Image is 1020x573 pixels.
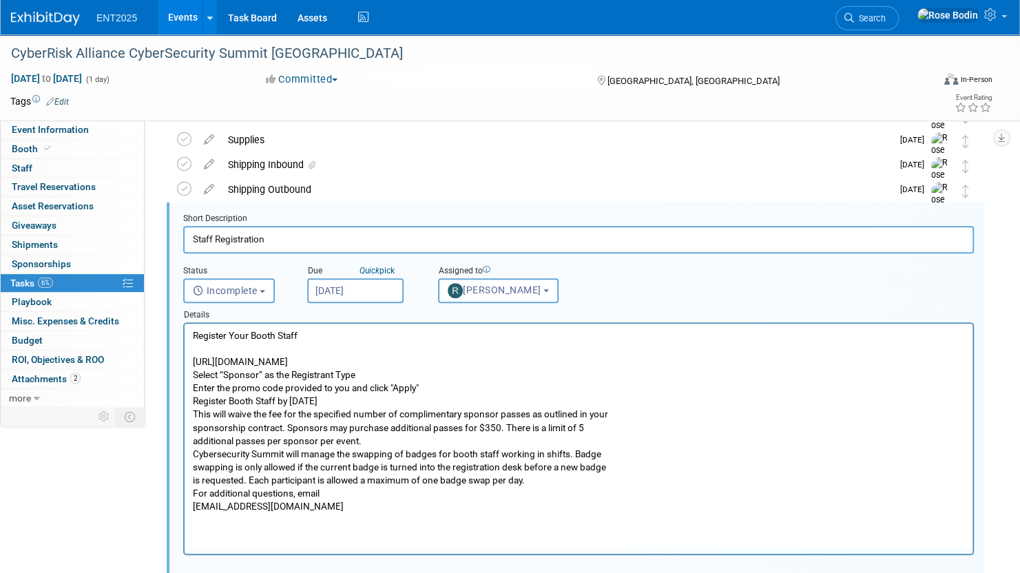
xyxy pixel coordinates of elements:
[12,354,104,365] span: ROI, Objectives & ROO
[12,239,58,250] span: Shipments
[197,134,221,146] a: edit
[221,153,892,176] div: Shipping Inbound
[854,13,886,23] span: Search
[1,216,144,235] a: Giveaways
[1,274,144,293] a: Tasks6%
[85,75,110,84] span: (1 day)
[1,293,144,311] a: Playbook
[12,373,81,384] span: Attachments
[261,72,343,87] button: Committed
[438,278,559,303] button: [PERSON_NAME]
[185,324,972,548] iframe: Rich Text Area
[183,303,974,322] div: Details
[10,94,69,108] td: Tags
[40,73,53,84] span: to
[193,285,258,296] span: Incomplete
[360,266,379,275] i: Quick
[931,182,952,231] img: Rose Bodin
[12,124,89,135] span: Event Information
[197,158,221,171] a: edit
[12,181,96,192] span: Travel Reservations
[900,185,931,194] span: [DATE]
[357,265,397,276] a: Quickpick
[944,74,958,85] img: Format-Inperson.png
[962,160,969,173] i: Move task
[12,143,54,154] span: Booth
[183,278,275,303] button: Incomplete
[183,226,974,253] input: Name of task or a short description
[38,278,53,288] span: 6%
[70,373,81,384] span: 2
[607,76,779,86] span: [GEOGRAPHIC_DATA], [GEOGRAPHIC_DATA]
[12,200,94,211] span: Asset Reservations
[1,331,144,350] a: Budget
[221,178,892,201] div: Shipping Outbound
[960,74,992,85] div: In-Person
[1,178,144,196] a: Travel Reservations
[1,312,144,331] a: Misc. Expenses & Credits
[6,41,909,66] div: CyberRisk Alliance CyberSecurity Summit [GEOGRAPHIC_DATA]
[917,8,979,23] img: Rose Bodin
[11,12,80,25] img: ExhibitDay
[846,72,992,92] div: Event Format
[1,159,144,178] a: Staff
[931,157,952,206] img: Rose Bodin
[962,135,969,148] i: Move task
[955,94,992,101] div: Event Rating
[221,128,892,152] div: Supplies
[183,265,287,278] div: Status
[116,408,145,426] td: Toggle Event Tabs
[1,140,144,158] a: Booth
[9,393,31,404] span: more
[10,278,53,289] span: Tasks
[900,135,931,145] span: [DATE]
[12,335,43,346] span: Budget
[307,278,404,303] input: Due Date
[10,72,83,85] span: [DATE] [DATE]
[44,145,51,152] i: Booth reservation complete
[1,255,144,273] a: Sponsorships
[92,408,116,426] td: Personalize Event Tab Strip
[1,370,144,388] a: Attachments2
[835,6,899,30] a: Search
[96,12,137,23] span: ENT2025
[183,213,974,226] div: Short Description
[12,163,32,174] span: Staff
[900,160,931,169] span: [DATE]
[197,183,221,196] a: edit
[1,121,144,139] a: Event Information
[12,296,52,307] span: Playbook
[931,132,952,181] img: Rose Bodin
[1,389,144,408] a: more
[307,265,417,278] div: Due
[12,258,71,269] span: Sponsorships
[1,351,144,369] a: ROI, Objectives & ROO
[1,197,144,216] a: Asset Reservations
[438,265,621,278] div: Assigned to
[12,220,56,231] span: Giveaways
[1,236,144,254] a: Shipments
[46,97,69,107] a: Edit
[12,315,119,326] span: Misc. Expenses & Credits
[962,185,969,198] i: Move task
[448,284,541,295] span: [PERSON_NAME]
